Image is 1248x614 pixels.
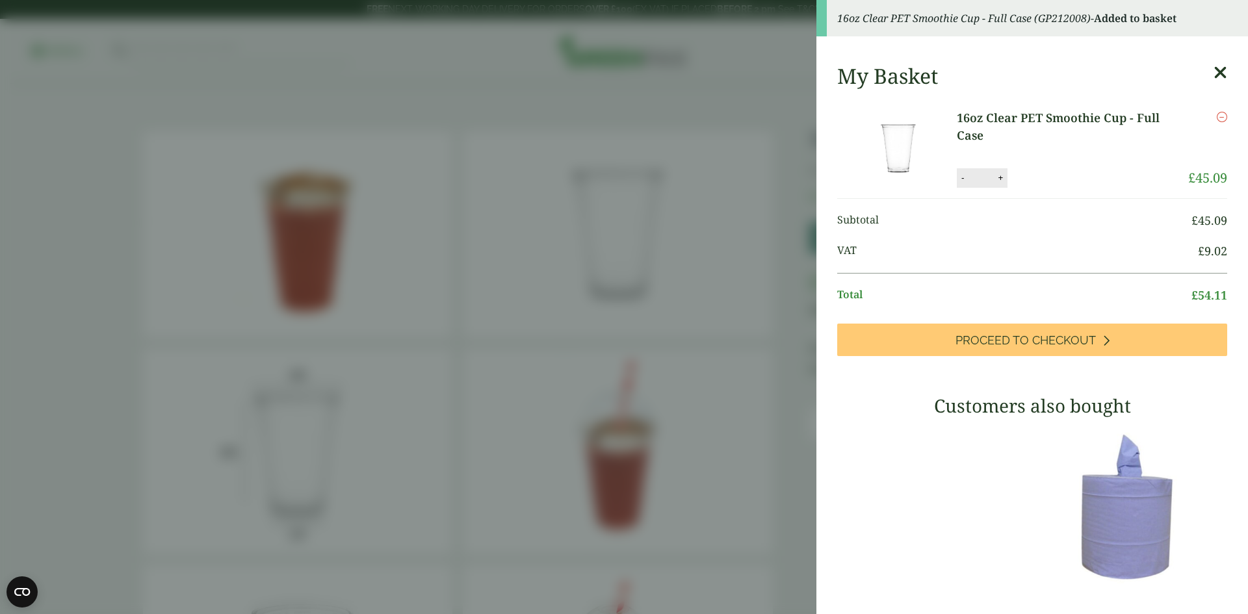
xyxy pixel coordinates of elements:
button: - [957,172,968,183]
button: + [994,172,1007,183]
span: Total [837,287,1191,304]
img: 3630017-2-Ply-Blue-Centre-Feed-104m [1039,426,1227,588]
h2: My Basket [837,64,938,88]
bdi: 9.02 [1198,243,1227,259]
a: Remove this item [1217,109,1227,125]
span: Proceed to Checkout [955,333,1096,348]
em: 16oz Clear PET Smoothie Cup - Full Case (GP212008) [837,11,1091,25]
span: £ [1198,243,1204,259]
img: 16oz Clear PET Smoothie Cup-Full Case of-0 [840,109,957,187]
a: Proceed to Checkout [837,324,1227,356]
h3: Customers also bought [837,395,1227,417]
bdi: 45.09 [1191,212,1227,228]
span: Subtotal [837,212,1191,229]
bdi: 54.11 [1191,287,1227,303]
bdi: 45.09 [1188,169,1227,186]
span: £ [1191,212,1198,228]
span: £ [1188,169,1195,186]
span: £ [1191,287,1198,303]
span: VAT [837,242,1198,260]
strong: Added to basket [1094,11,1176,25]
button: Open CMP widget [6,576,38,608]
a: 16oz Clear PET Smoothie Cup - Full Case [957,109,1188,144]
